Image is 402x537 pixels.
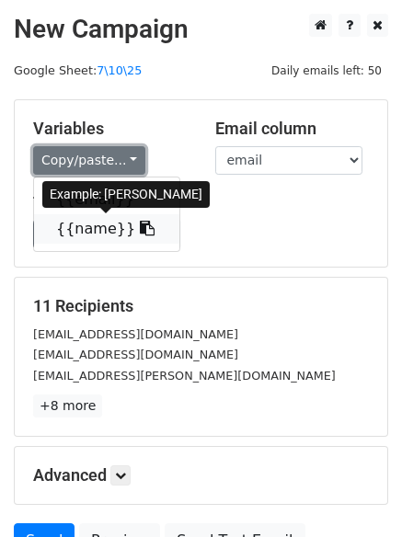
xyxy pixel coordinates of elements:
a: Daily emails left: 50 [265,63,388,77]
h5: Email column [215,119,370,139]
small: [EMAIL_ADDRESS][DOMAIN_NAME] [33,327,238,341]
small: Google Sheet: [14,63,142,77]
small: [EMAIL_ADDRESS][DOMAIN_NAME] [33,348,238,361]
h5: Advanced [33,465,369,486]
iframe: Chat Widget [310,449,402,537]
small: [EMAIL_ADDRESS][PERSON_NAME][DOMAIN_NAME] [33,369,336,383]
h5: Variables [33,119,188,139]
a: +8 more [33,394,102,417]
span: Daily emails left: 50 [265,61,388,81]
h2: New Campaign [14,14,388,45]
a: {{name}} [34,214,179,244]
div: Example: [PERSON_NAME] [42,181,210,208]
a: 7\10\25 [97,63,142,77]
h5: 11 Recipients [33,296,369,316]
